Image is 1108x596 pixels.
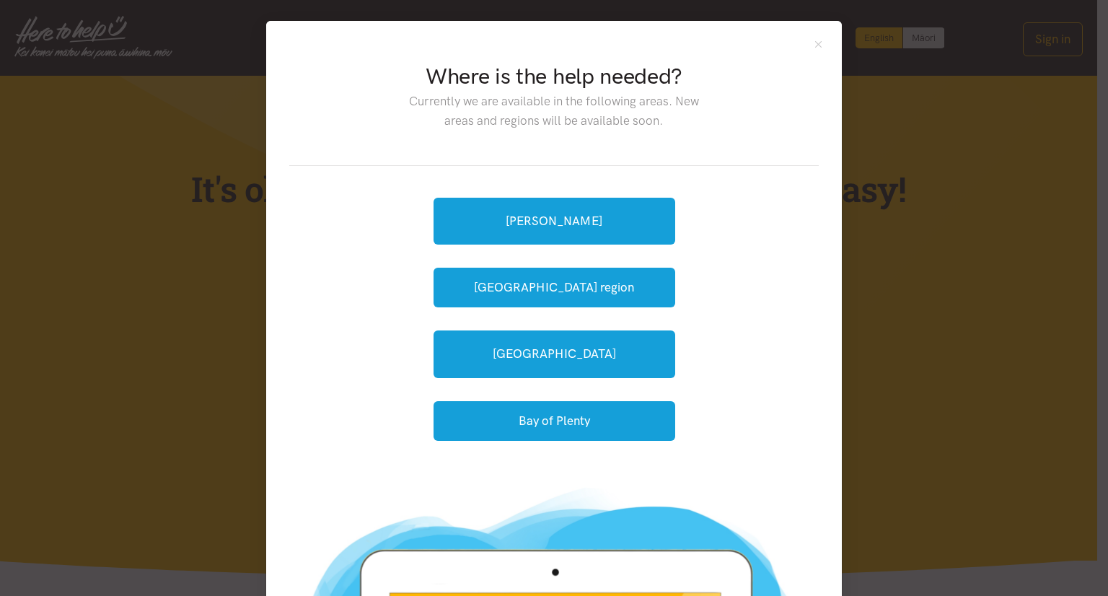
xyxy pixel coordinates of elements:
[434,198,675,245] a: [PERSON_NAME]
[434,401,675,441] button: Bay of Plenty
[812,38,825,51] button: Close
[434,268,675,307] button: [GEOGRAPHIC_DATA] region
[397,61,710,92] h2: Where is the help needed?
[397,92,710,131] p: Currently we are available in the following areas. New areas and regions will be available soon.
[434,330,675,377] a: [GEOGRAPHIC_DATA]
